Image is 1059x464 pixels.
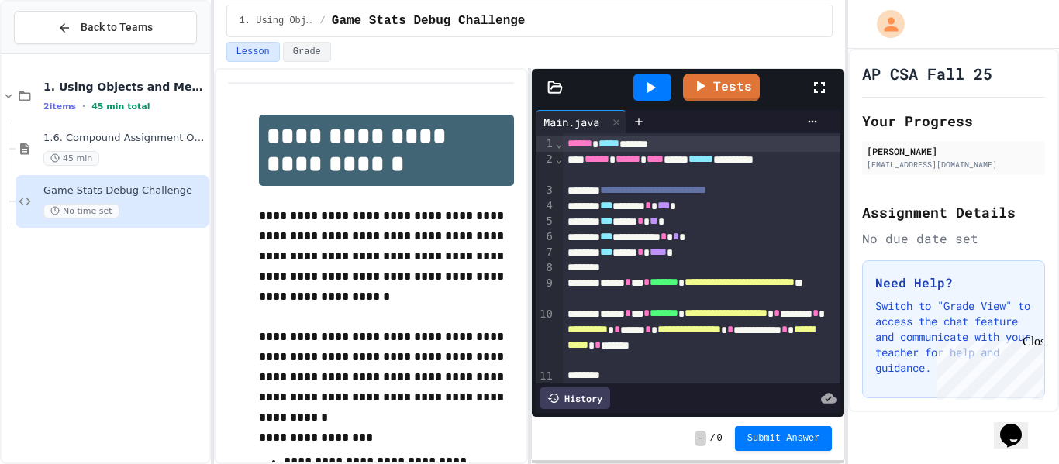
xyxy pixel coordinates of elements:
span: / [320,15,326,27]
button: Back to Teams [14,11,197,44]
div: Main.java [536,114,607,130]
div: 3 [536,183,555,198]
div: History [540,387,610,409]
span: 2 items [43,101,76,112]
button: Lesson [226,42,280,62]
span: Game Stats Debug Challenge [43,184,206,198]
div: My Account [861,6,909,42]
span: • [82,100,85,112]
h3: Need Help? [875,273,1032,292]
span: / [709,432,715,445]
h2: Your Progress [862,110,1045,132]
span: Game Stats Debug Challenge [332,12,526,30]
span: 1. Using Objects and Methods [240,15,314,27]
div: Chat with us now!Close [6,6,107,98]
button: Submit Answer [735,426,833,451]
div: 9 [536,276,555,307]
span: Submit Answer [747,432,820,445]
span: - [695,431,706,446]
button: Grade [283,42,331,62]
div: 7 [536,245,555,260]
div: 6 [536,229,555,245]
iframe: chat widget [930,335,1043,400]
span: Fold line [555,137,563,150]
a: Tests [683,74,760,101]
div: [EMAIL_ADDRESS][DOMAIN_NAME] [867,159,1040,170]
span: Fold line [555,153,563,165]
span: No time set [43,204,119,218]
div: No due date set [862,229,1045,248]
p: Switch to "Grade View" to access the chat feature and communicate with your teacher for help and ... [875,298,1032,376]
h1: AP CSA Fall 25 [862,63,992,84]
div: Main.java [536,110,626,133]
iframe: chat widget [994,402,1043,449]
span: 1. Using Objects and Methods [43,80,206,94]
span: Back to Teams [81,19,153,36]
div: 5 [536,214,555,229]
span: 1.6. Compound Assignment Operators [43,132,206,145]
div: 2 [536,152,555,183]
div: 1 [536,136,555,152]
div: 8 [536,260,555,276]
div: 4 [536,198,555,214]
div: 11 [536,369,555,384]
span: 45 min [43,151,99,166]
span: 45 min total [91,101,150,112]
div: 10 [536,307,555,369]
h2: Assignment Details [862,201,1045,223]
div: [PERSON_NAME] [867,144,1040,158]
span: 0 [717,432,723,445]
